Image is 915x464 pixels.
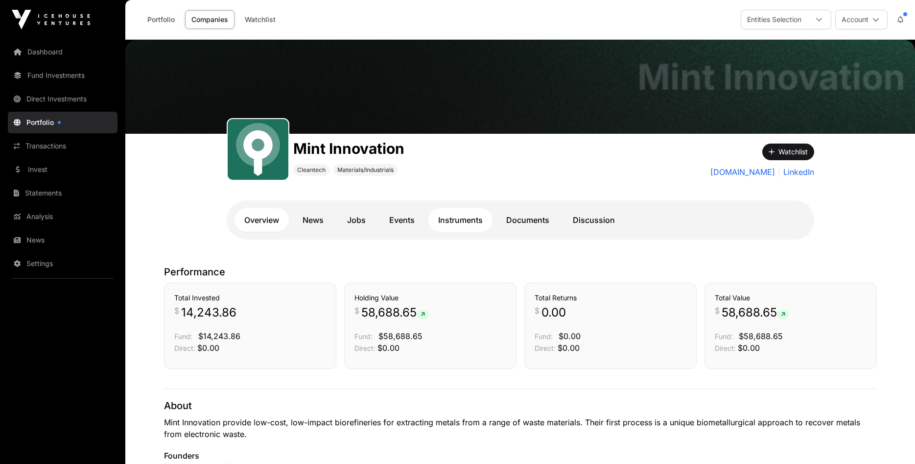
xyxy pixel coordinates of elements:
[496,208,559,232] a: Documents
[559,331,581,341] span: $0.00
[558,343,580,353] span: $0.00
[8,65,117,86] a: Fund Investments
[174,305,179,317] span: $
[354,293,506,303] h3: Holding Value
[164,399,877,413] p: About
[174,332,192,341] span: Fund:
[8,135,117,157] a: Transactions
[741,10,807,29] div: Entities Selection
[715,344,736,352] span: Direct:
[181,305,236,320] span: 14,243.86
[354,344,375,352] span: Direct:
[361,305,429,320] span: 58,688.65
[637,59,905,95] h1: Mint Innovation
[715,293,867,303] h3: Total Value
[164,416,877,440] p: Mint Innovation provide low-cost, low-impact biorefineries for extracting metals from a range of ...
[738,343,760,353] span: $0.00
[739,331,783,341] span: $58,688.65
[164,450,877,462] p: Founders
[164,265,877,279] p: Performance
[8,41,117,63] a: Dashboard
[762,144,814,160] button: Watchlist
[185,10,235,29] a: Companies
[563,208,625,232] a: Discussion
[354,305,359,317] span: $
[238,10,282,29] a: Watchlist
[866,417,915,464] iframe: Chat Widget
[337,208,375,232] a: Jobs
[535,305,540,317] span: $
[174,293,326,303] h3: Total Invested
[835,10,888,29] button: Account
[428,208,493,232] a: Instruments
[337,166,394,174] span: Materials/Industrials
[715,332,733,341] span: Fund:
[8,182,117,204] a: Statements
[541,305,566,320] span: 0.00
[125,40,915,134] img: Mint Innovation
[535,344,556,352] span: Direct:
[174,344,195,352] span: Direct:
[378,331,422,341] span: $58,688.65
[293,140,404,157] h1: Mint Innovation
[197,343,219,353] span: $0.00
[297,166,326,174] span: Cleantech
[535,332,553,341] span: Fund:
[354,332,373,341] span: Fund:
[235,208,289,232] a: Overview
[377,343,399,353] span: $0.00
[715,305,720,317] span: $
[535,293,686,303] h3: Total Returns
[141,10,181,29] a: Portfolio
[12,10,90,29] img: Icehouse Ventures Logo
[198,331,240,341] span: $14,243.86
[722,305,789,320] span: 58,688.65
[293,208,333,232] a: News
[779,166,814,178] a: LinkedIn
[379,208,424,232] a: Events
[235,208,806,232] nav: Tabs
[8,253,117,274] a: Settings
[8,206,117,227] a: Analysis
[8,229,117,251] a: News
[8,112,117,133] a: Portfolio
[8,159,117,180] a: Invest
[710,166,775,178] a: [DOMAIN_NAME]
[232,123,284,176] img: Mint.svg
[8,88,117,110] a: Direct Investments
